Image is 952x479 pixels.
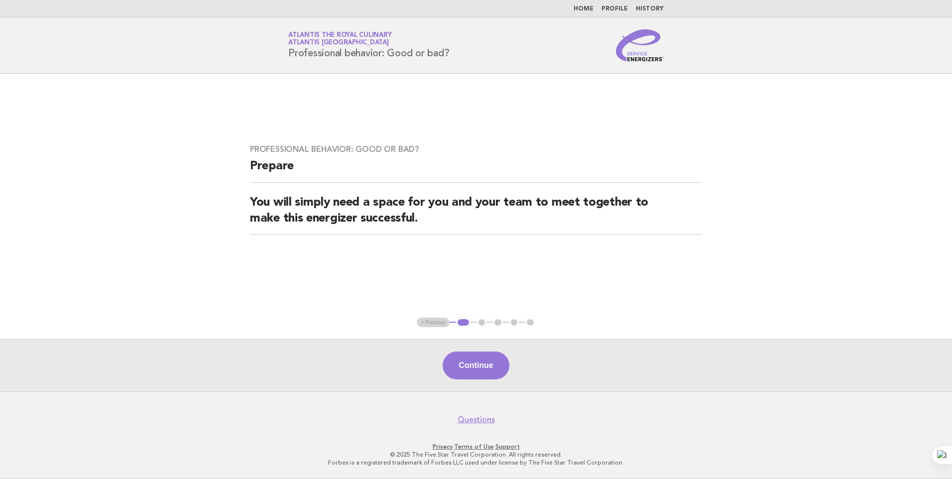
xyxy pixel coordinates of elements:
[495,443,520,450] a: Support
[171,451,781,459] p: © 2025 The Five Star Travel Corporation. All rights reserved.
[288,32,449,58] h1: Professional behavior: Good or bad?
[171,443,781,451] p: · ·
[433,443,453,450] a: Privacy
[288,32,391,46] a: Atlantis the Royal CulinaryAtlantis [GEOGRAPHIC_DATA]
[636,6,664,12] a: History
[601,6,628,12] a: Profile
[454,443,494,450] a: Terms of Use
[456,318,471,328] button: 1
[443,352,509,379] button: Continue
[171,459,781,467] p: Forbes is a registered trademark of Forbes LLC used under license by The Five Star Travel Corpora...
[616,29,664,61] img: Service Energizers
[250,158,702,183] h2: Prepare
[574,6,594,12] a: Home
[250,144,702,154] h3: Professional behavior: Good or bad?
[288,40,389,46] span: Atlantis [GEOGRAPHIC_DATA]
[250,195,702,235] h2: You will simply need a space for you and your team to meet together to make this energizer succes...
[458,415,495,425] a: Questions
